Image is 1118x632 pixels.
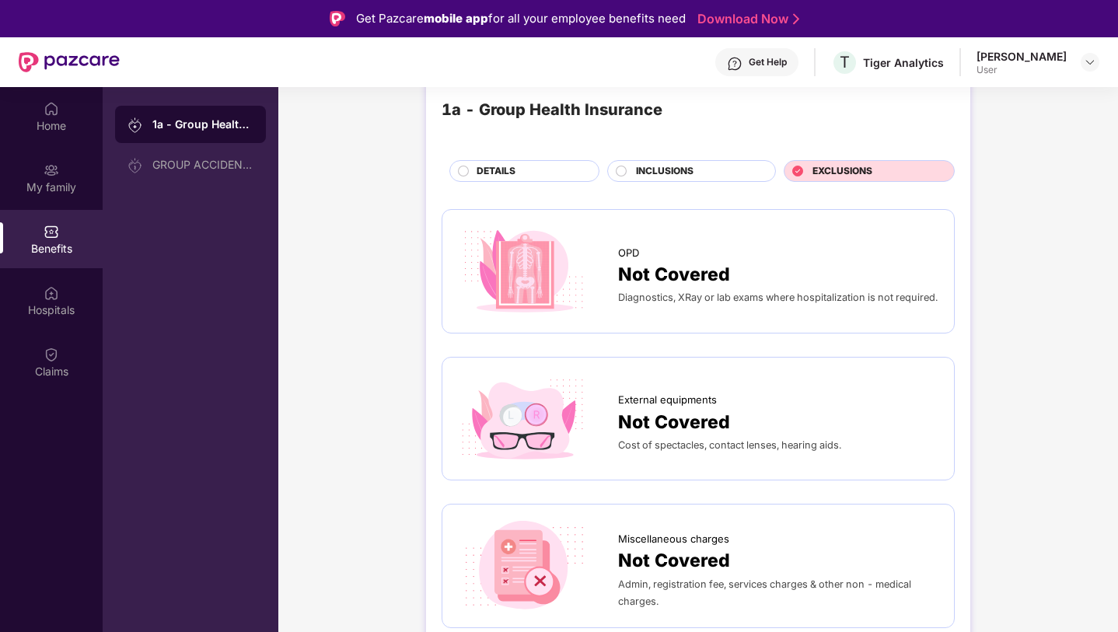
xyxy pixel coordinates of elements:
span: EXCLUSIONS [812,164,872,179]
img: New Pazcare Logo [19,52,120,72]
span: Not Covered [618,546,730,574]
img: icon [458,225,589,317]
span: Miscellaneous charges [618,531,729,546]
img: svg+xml;base64,PHN2ZyB3aWR0aD0iMjAiIGhlaWdodD0iMjAiIHZpZXdCb3g9IjAgMCAyMCAyMCIgZmlsbD0ibm9uZSIgeG... [44,162,59,178]
img: svg+xml;base64,PHN2ZyBpZD0iQ2xhaW0iIHhtbG5zPSJodHRwOi8vd3d3LnczLm9yZy8yMDAwL3N2ZyIgd2lkdGg9IjIwIi... [44,347,59,362]
img: svg+xml;base64,PHN2ZyB3aWR0aD0iMjAiIGhlaWdodD0iMjAiIHZpZXdCb3g9IjAgMCAyMCAyMCIgZmlsbD0ibm9uZSIgeG... [128,158,143,173]
div: User [977,64,1067,76]
img: svg+xml;base64,PHN2ZyBpZD0iSGVscC0zMngzMiIgeG1sbnM9Imh0dHA6Ly93d3cudzMub3JnLzIwMDAvc3ZnIiB3aWR0aD... [727,56,742,72]
span: External equipments [618,392,717,407]
strong: mobile app [424,11,488,26]
img: icon [458,373,589,465]
img: svg+xml;base64,PHN2ZyB3aWR0aD0iMjAiIGhlaWdodD0iMjAiIHZpZXdCb3g9IjAgMCAyMCAyMCIgZmlsbD0ibm9uZSIgeG... [128,117,143,133]
span: Cost of spectacles, contact lenses, hearing aids. [618,439,841,451]
div: GROUP ACCIDENTAL INSURANCE [152,159,253,171]
div: [PERSON_NAME] [977,49,1067,64]
div: 1a - Group Health Insurance [442,98,662,122]
img: Logo [330,11,345,26]
img: svg+xml;base64,PHN2ZyBpZD0iSG9tZSIgeG1sbnM9Imh0dHA6Ly93d3cudzMub3JnLzIwMDAvc3ZnIiB3aWR0aD0iMjAiIG... [44,101,59,117]
div: Get Help [749,56,787,68]
span: T [840,53,850,72]
span: Not Covered [618,260,730,288]
img: svg+xml;base64,PHN2ZyBpZD0iSG9zcGl0YWxzIiB4bWxucz0iaHR0cDovL3d3dy53My5vcmcvMjAwMC9zdmciIHdpZHRoPS... [44,285,59,301]
div: Tiger Analytics [863,55,944,70]
img: Stroke [793,11,799,27]
div: Get Pazcare for all your employee benefits need [356,9,686,28]
span: Admin, registration fee, services charges & other non - medical charges. [618,578,911,607]
span: OPD [618,245,639,260]
span: Diagnostics, XRay or lab exams where hospitalization is not required. [618,292,938,303]
div: 1a - Group Health Insurance [152,117,253,132]
img: svg+xml;base64,PHN2ZyBpZD0iRHJvcGRvd24tMzJ4MzIiIHhtbG5zPSJodHRwOi8vd3d3LnczLm9yZy8yMDAwL3N2ZyIgd2... [1084,56,1096,68]
img: icon [458,520,589,612]
span: INCLUSIONS [636,164,694,179]
a: Download Now [697,11,795,27]
img: svg+xml;base64,PHN2ZyBpZD0iQmVuZWZpdHMiIHhtbG5zPSJodHRwOi8vd3d3LnczLm9yZy8yMDAwL3N2ZyIgd2lkdGg9Ij... [44,224,59,239]
span: DETAILS [477,164,515,179]
span: Not Covered [618,408,730,436]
